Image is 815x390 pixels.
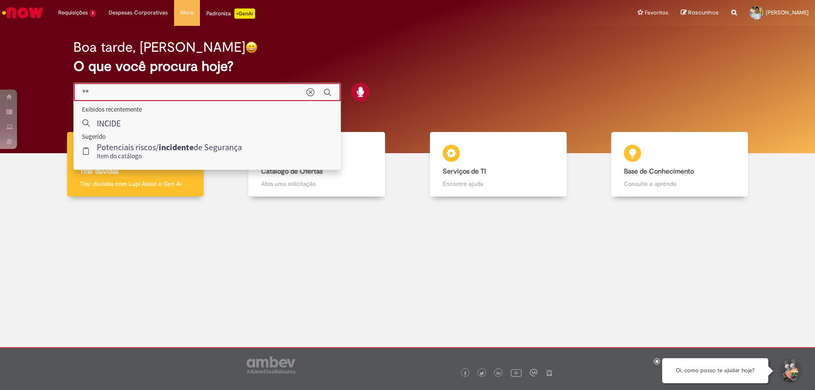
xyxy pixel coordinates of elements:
span: More [180,8,194,17]
div: Padroniza [206,8,255,19]
p: Abra uma solicitação [261,180,372,188]
span: Despesas Corporativas [109,8,168,17]
img: logo_footer_youtube.png [511,367,522,378]
img: logo_footer_linkedin.png [497,371,501,376]
b: Serviços de TI [443,167,486,176]
b: Tirar dúvidas [80,167,118,176]
span: Requisições [58,8,88,17]
img: logo_footer_twitter.png [480,371,484,376]
img: logo_footer_ambev_rotulo_gray.png [247,356,295,373]
a: Base de Conhecimento Consulte e aprenda [589,132,771,197]
span: Rascunhos [688,8,719,17]
img: logo_footer_facebook.png [463,371,467,376]
p: Tirar dúvidas com Lupi Assist e Gen Ai [80,180,191,188]
p: Encontre ajuda [443,180,554,188]
img: logo_footer_naosei.png [545,369,553,376]
b: Catálogo de Ofertas [261,167,323,176]
a: Tirar dúvidas Tirar dúvidas com Lupi Assist e Gen Ai [45,132,226,197]
span: Favoritos [645,8,668,17]
p: +GenAi [234,8,255,19]
p: Consulte e aprenda [624,180,735,188]
a: Rascunhos [681,9,719,17]
img: ServiceNow [1,4,45,21]
span: 1 [90,10,96,17]
img: logo_footer_workplace.png [530,369,537,376]
span: [PERSON_NAME] [766,9,809,16]
img: happy-face.png [245,41,258,53]
button: Iniciar Conversa de Suporte [777,358,802,384]
div: Oi, como posso te ajudar hoje? [662,358,768,383]
h2: Boa tarde, [PERSON_NAME] [73,40,245,55]
a: Serviços de TI Encontre ajuda [407,132,589,197]
b: Base de Conhecimento [624,167,694,176]
h2: O que você procura hoje? [73,59,742,74]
